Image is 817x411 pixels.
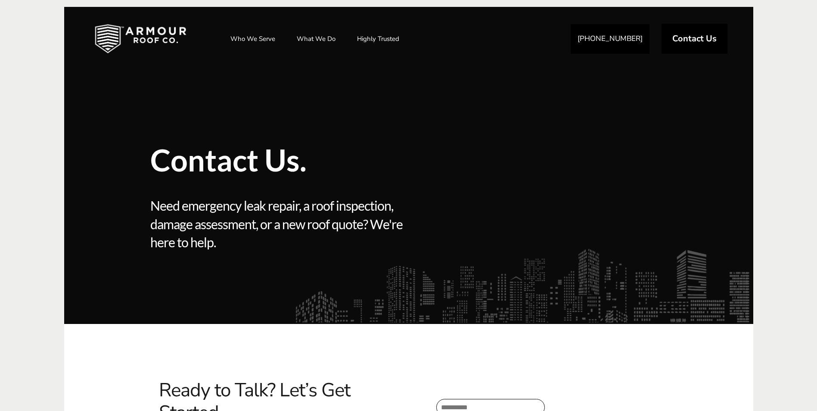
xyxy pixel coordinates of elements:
span: Need emergency leak repair, a roof inspection, damage assessment, or a new roof quote? We're here... [150,196,406,252]
a: Who We Serve [222,28,284,50]
a: Contact Us [662,24,727,54]
a: Highly Trusted [348,28,408,50]
img: Industrial and Commercial Roofing Company | Armour Roof Co. [81,17,200,60]
a: What We Do [288,28,344,50]
span: Contact Us [672,34,717,43]
span: Contact Us. [150,145,534,175]
a: [PHONE_NUMBER] [571,24,649,54]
